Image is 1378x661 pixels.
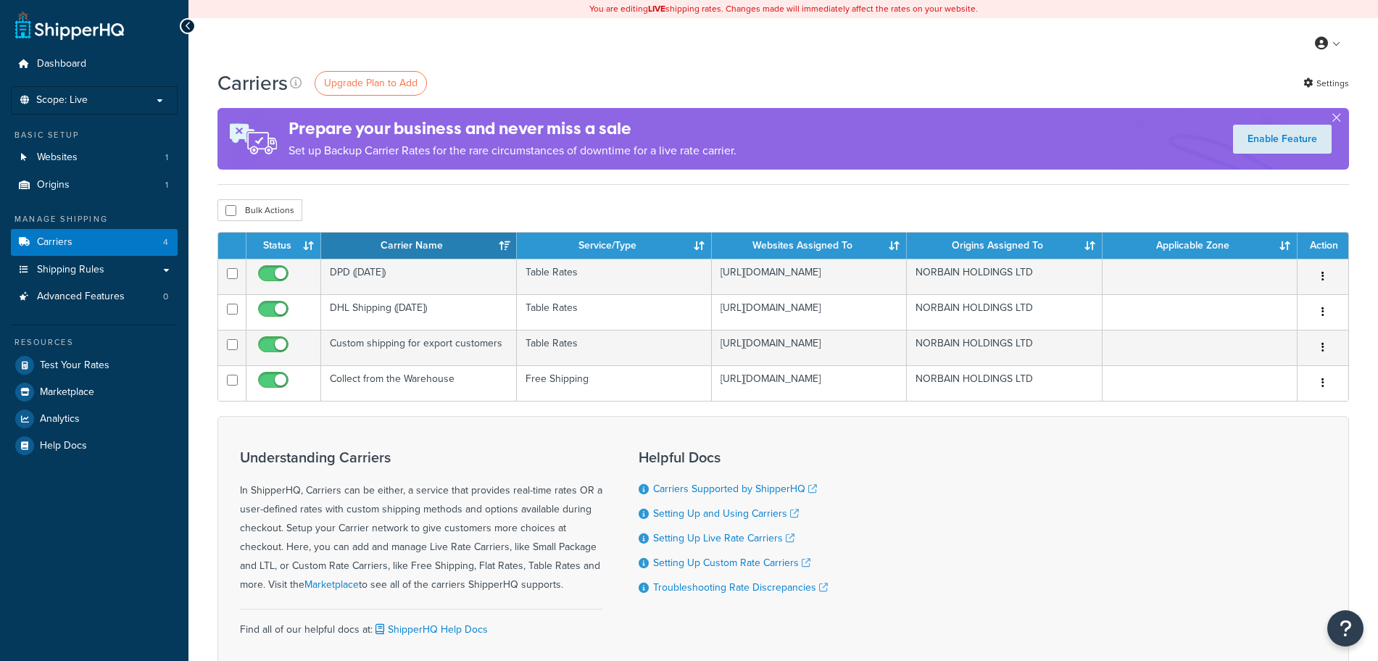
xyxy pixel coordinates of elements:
[653,506,799,521] a: Setting Up and Using Carriers
[639,449,828,465] h3: Helpful Docs
[37,179,70,191] span: Origins
[648,2,665,15] b: LIVE
[40,359,109,372] span: Test Your Rates
[40,413,80,425] span: Analytics
[11,283,178,310] a: Advanced Features 0
[37,236,72,249] span: Carriers
[907,294,1102,330] td: NORBAIN HOLDINGS LTD
[712,330,907,365] td: [URL][DOMAIN_NAME]
[321,294,516,330] td: DHL Shipping ([DATE])
[37,151,78,164] span: Websites
[11,144,178,171] li: Websites
[11,283,178,310] li: Advanced Features
[517,294,712,330] td: Table Rates
[321,233,516,259] th: Carrier Name: activate to sort column ascending
[40,386,94,399] span: Marketplace
[289,141,736,161] p: Set up Backup Carrier Rates for the rare circumstances of downtime for a live rate carrier.
[712,233,907,259] th: Websites Assigned To: activate to sort column ascending
[304,577,359,592] a: Marketplace
[11,172,178,199] a: Origins 1
[36,94,88,107] span: Scope: Live
[37,58,86,70] span: Dashboard
[246,233,321,259] th: Status: activate to sort column ascending
[517,365,712,401] td: Free Shipping
[37,291,125,303] span: Advanced Features
[653,481,817,496] a: Carriers Supported by ShipperHQ
[11,229,178,256] li: Carriers
[517,259,712,294] td: Table Rates
[321,259,516,294] td: DPD ([DATE])
[289,117,736,141] h4: Prepare your business and never miss a sale
[321,365,516,401] td: Collect from the Warehouse
[11,51,178,78] a: Dashboard
[653,580,828,595] a: Troubleshooting Rate Discrepancies
[217,199,302,221] button: Bulk Actions
[11,336,178,349] div: Resources
[11,144,178,171] a: Websites 1
[11,172,178,199] li: Origins
[1233,125,1332,154] a: Enable Feature
[907,330,1102,365] td: NORBAIN HOLDINGS LTD
[15,11,124,40] a: ShipperHQ Home
[217,69,288,97] h1: Carriers
[907,233,1102,259] th: Origins Assigned To: activate to sort column ascending
[653,531,794,546] a: Setting Up Live Rate Carriers
[240,449,602,594] div: In ShipperHQ, Carriers can be either, a service that provides real-time rates OR a user-defined r...
[712,294,907,330] td: [URL][DOMAIN_NAME]
[315,71,427,96] a: Upgrade Plan to Add
[1298,233,1348,259] th: Action
[163,236,168,249] span: 4
[163,291,168,303] span: 0
[11,213,178,225] div: Manage Shipping
[373,622,488,637] a: ShipperHQ Help Docs
[712,259,907,294] td: [URL][DOMAIN_NAME]
[37,264,104,276] span: Shipping Rules
[1103,233,1298,259] th: Applicable Zone: activate to sort column ascending
[217,108,289,170] img: ad-rules-rateshop-fe6ec290ccb7230408bd80ed9643f0289d75e0ffd9eb532fc0e269fcd187b520.png
[165,179,168,191] span: 1
[1327,610,1364,647] button: Open Resource Center
[11,406,178,432] a: Analytics
[11,129,178,141] div: Basic Setup
[11,433,178,459] a: Help Docs
[321,330,516,365] td: Custom shipping for export customers
[907,259,1102,294] td: NORBAIN HOLDINGS LTD
[40,440,87,452] span: Help Docs
[1303,73,1349,93] a: Settings
[11,379,178,405] a: Marketplace
[517,233,712,259] th: Service/Type: activate to sort column ascending
[653,555,810,570] a: Setting Up Custom Rate Carriers
[11,257,178,283] a: Shipping Rules
[517,330,712,365] td: Table Rates
[165,151,168,164] span: 1
[324,75,418,91] span: Upgrade Plan to Add
[11,352,178,378] a: Test Your Rates
[240,449,602,465] h3: Understanding Carriers
[11,229,178,256] a: Carriers 4
[907,365,1102,401] td: NORBAIN HOLDINGS LTD
[240,609,602,639] div: Find all of our helpful docs at:
[712,365,907,401] td: [URL][DOMAIN_NAME]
